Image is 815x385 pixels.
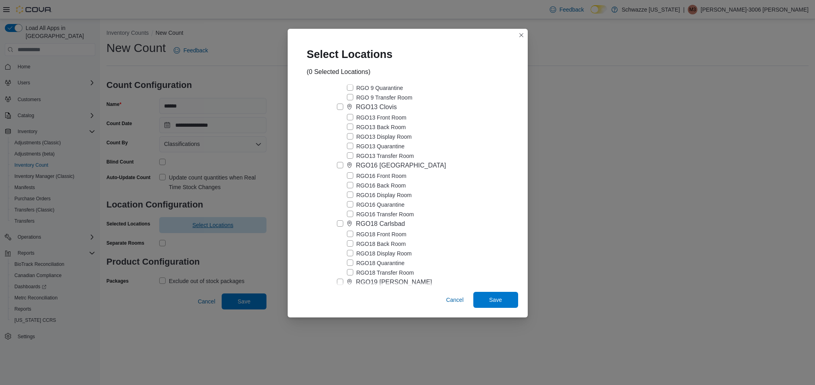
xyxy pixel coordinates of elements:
[356,277,432,287] div: RGO19 [PERSON_NAME]
[443,292,467,308] button: Cancel
[347,93,413,102] label: RGO 9 Transfer Room
[356,161,446,170] div: RGO16 [GEOGRAPHIC_DATA]
[356,102,397,112] div: RGO13 Clovis
[347,171,406,181] label: RGO16 Front Room
[347,113,406,122] label: RGO13 Front Room
[489,296,502,304] span: Save
[347,83,403,93] label: RGO 9 Quarantine
[347,258,405,268] label: RGO18 Quarantine
[347,249,412,258] label: RGO18 Display Room
[347,122,406,132] label: RGO13 Back Room
[347,181,406,190] label: RGO16 Back Room
[356,219,405,229] div: RGO18 Carlsbad
[347,142,405,151] label: RGO13 Quarantine
[297,38,409,67] div: Select Locations
[347,151,414,161] label: RGO13 Transfer Room
[517,30,526,40] button: Closes this modal window
[347,239,406,249] label: RGO18 Back Room
[347,209,414,219] label: RGO16 Transfer Room
[347,200,405,209] label: RGO16 Quarantine
[347,132,412,142] label: RGO13 Display Room
[473,292,518,308] button: Save
[446,296,464,304] span: Cancel
[347,190,412,200] label: RGO16 Display Room
[307,67,370,77] div: (0 Selected Locations)
[347,268,414,277] label: RGO18 Transfer Room
[347,229,406,239] label: RGO18 Front Room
